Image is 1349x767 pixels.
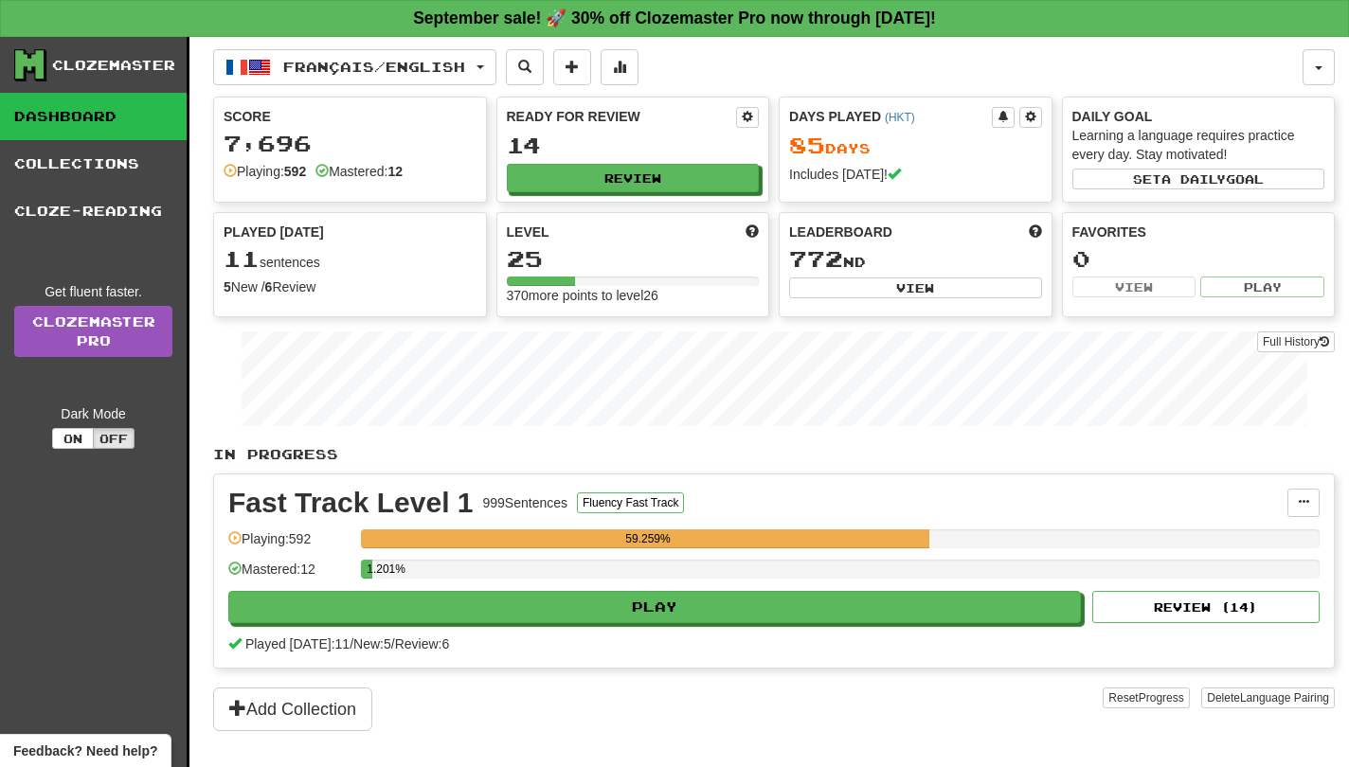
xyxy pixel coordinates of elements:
[483,493,568,512] div: 999 Sentences
[1072,223,1325,241] div: Favorites
[506,49,544,85] button: Search sentences
[213,445,1335,464] p: In Progress
[224,107,477,126] div: Score
[507,134,760,157] div: 14
[789,165,1042,184] div: Includes [DATE]!
[1029,223,1042,241] span: This week in points, UTC
[224,245,260,272] span: 11
[93,428,135,449] button: Off
[283,59,465,75] span: Français / English
[507,247,760,271] div: 25
[353,636,391,651] span: New: 5
[789,223,892,241] span: Leaderboard
[213,49,496,85] button: Français/English
[213,687,372,731] button: Add Collection
[228,591,1081,623] button: Play
[224,247,477,272] div: sentences
[350,636,353,651] span: /
[1072,169,1325,189] button: Seta dailygoal
[228,489,474,517] div: Fast Track Level 1
[1161,172,1226,186] span: a daily
[507,223,549,241] span: Level
[1072,276,1196,297] button: View
[1200,276,1324,297] button: Play
[245,636,350,651] span: Played [DATE]: 11
[1072,126,1325,164] div: Learning a language requires practice every day. Stay motivated!
[1257,331,1335,352] button: Full History
[228,529,351,561] div: Playing: 592
[228,560,351,591] div: Mastered: 12
[507,107,737,126] div: Ready for Review
[265,279,273,294] strong: 6
[507,164,760,192] button: Review
[789,107,992,126] div: Days Played
[601,49,639,85] button: More stats
[13,741,157,760] span: Open feedback widget
[224,277,477,296] div: New / Review
[789,277,1042,298] button: View
[391,636,395,651] span: /
[1092,591,1320,623] button: Review (14)
[553,49,591,85] button: Add sentence to collection
[1139,691,1184,705] span: Progress
[224,279,231,294] strong: 5
[367,560,372,579] div: 1.201%
[284,164,306,179] strong: 592
[14,306,172,357] a: ClozemasterPro
[395,636,450,651] span: Review: 6
[885,111,915,124] a: (HKT)
[577,492,684,513] button: Fluency Fast Track
[789,134,1042,158] div: Day s
[224,162,306,181] div: Playing:
[413,9,936,27] strong: September sale! 🚀 30% off Clozemaster Pro now through [DATE]!
[1201,687,1335,708] button: DeleteLanguage Pairing
[789,245,843,272] span: 772
[224,223,324,241] span: Played [DATE]
[789,247,1042,272] div: nd
[224,132,477,155] div: 7,696
[1072,247,1325,271] div: 0
[315,162,403,181] div: Mastered:
[14,404,172,423] div: Dark Mode
[387,164,403,179] strong: 12
[52,428,94,449] button: On
[367,529,928,548] div: 59.259%
[14,282,172,301] div: Get fluent faster.
[1103,687,1189,708] button: ResetProgress
[507,286,760,305] div: 370 more points to level 26
[746,223,759,241] span: Score more points to level up
[1240,691,1329,705] span: Language Pairing
[789,132,825,158] span: 85
[1072,107,1325,126] div: Daily Goal
[52,56,175,75] div: Clozemaster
